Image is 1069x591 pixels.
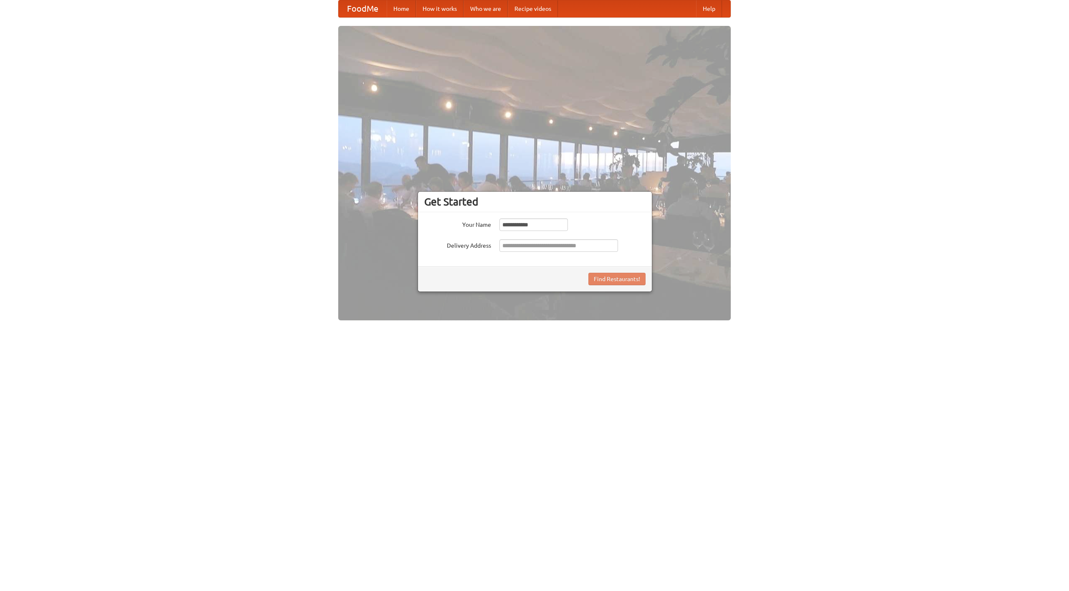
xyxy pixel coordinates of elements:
label: Your Name [424,218,491,229]
a: How it works [416,0,464,17]
a: FoodMe [339,0,387,17]
a: Recipe videos [508,0,558,17]
a: Home [387,0,416,17]
a: Who we are [464,0,508,17]
button: Find Restaurants! [588,273,646,285]
a: Help [696,0,722,17]
h3: Get Started [424,195,646,208]
label: Delivery Address [424,239,491,250]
